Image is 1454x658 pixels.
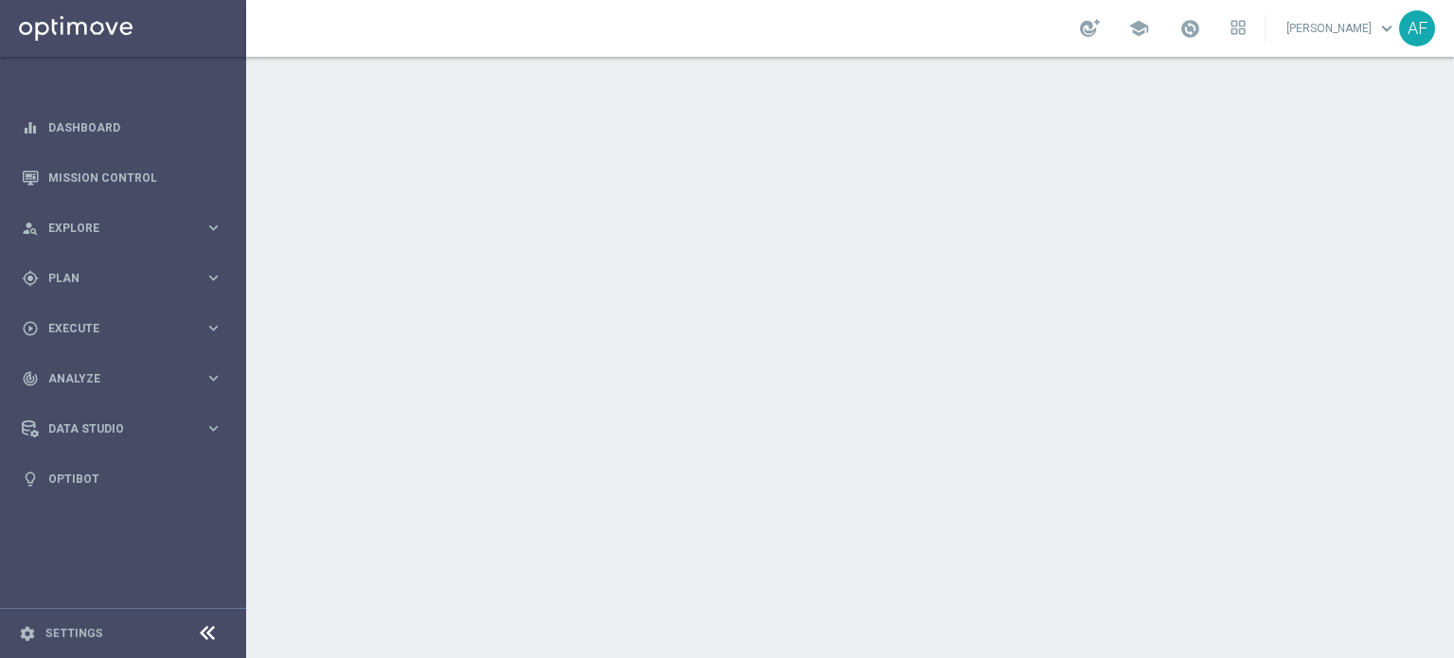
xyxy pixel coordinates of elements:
[22,370,204,387] div: Analyze
[48,273,204,284] span: Plan
[21,120,223,135] button: equalizer Dashboard
[1128,18,1149,39] span: school
[22,471,39,488] i: lightbulb
[22,152,222,203] div: Mission Control
[48,152,222,203] a: Mission Control
[22,453,222,504] div: Optibot
[21,321,223,336] button: play_circle_outline Execute keyboard_arrow_right
[21,271,223,286] button: gps_fixed Plan keyboard_arrow_right
[22,370,39,387] i: track_changes
[45,628,103,639] a: Settings
[22,320,204,337] div: Execute
[1376,18,1397,39] span: keyboard_arrow_down
[22,420,204,437] div: Data Studio
[204,269,222,287] i: keyboard_arrow_right
[21,371,223,386] button: track_changes Analyze keyboard_arrow_right
[22,220,204,237] div: Explore
[48,102,222,152] a: Dashboard
[48,423,204,435] span: Data Studio
[22,320,39,337] i: play_circle_outline
[48,453,222,504] a: Optibot
[22,270,204,287] div: Plan
[204,219,222,237] i: keyboard_arrow_right
[204,369,222,387] i: keyboard_arrow_right
[21,170,223,186] button: Mission Control
[48,222,204,234] span: Explore
[22,119,39,136] i: equalizer
[21,421,223,436] button: Data Studio keyboard_arrow_right
[1285,14,1399,43] a: [PERSON_NAME]keyboard_arrow_down
[22,220,39,237] i: person_search
[204,419,222,437] i: keyboard_arrow_right
[48,373,204,384] span: Analyze
[21,471,223,487] button: lightbulb Optibot
[22,270,39,287] i: gps_fixed
[22,102,222,152] div: Dashboard
[48,323,204,334] span: Execute
[1399,10,1435,46] div: AF
[204,319,222,337] i: keyboard_arrow_right
[19,625,36,642] i: settings
[21,221,223,236] button: person_search Explore keyboard_arrow_right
